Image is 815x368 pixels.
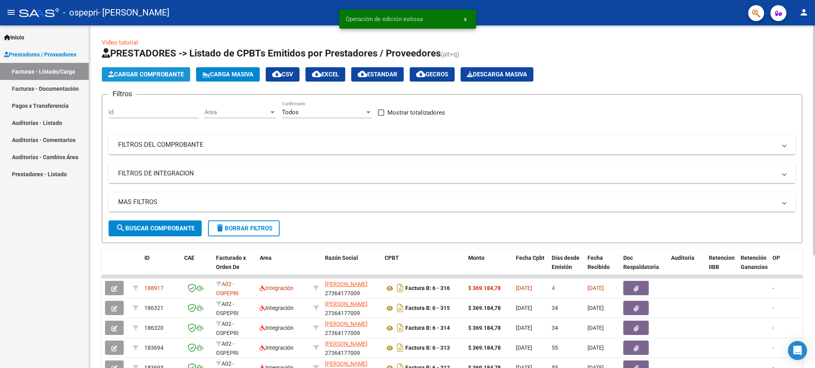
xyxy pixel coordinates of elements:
[516,345,532,351] span: [DATE]
[772,325,774,331] span: -
[516,255,545,261] span: Fecha Cpbt
[468,285,501,291] strong: $ 369.184,78
[516,285,532,291] span: [DATE]
[706,249,737,284] datatable-header-cell: Retencion IIBB
[325,255,358,261] span: Razón Social
[441,51,459,58] span: (alt+q)
[266,67,300,82] button: CSV
[325,319,378,336] div: 27364177009
[465,249,513,284] datatable-header-cell: Monto
[468,325,501,331] strong: $ 369.184,78
[184,255,195,261] span: CAE
[108,71,184,78] span: Cargar Comprobante
[109,220,202,236] button: Buscar Comprobante
[144,285,163,291] span: 188917
[385,255,399,261] span: CPBT
[549,249,584,284] datatable-header-cell: Días desde Emisión
[346,15,423,23] span: Operación de edición exitosa
[772,305,774,311] span: -
[216,301,239,316] span: A02 - OSPEPRI
[312,69,321,79] mat-icon: cloud_download
[587,305,604,311] span: [DATE]
[102,48,441,59] span: PRESTADORES -> Listado de CPBTs Emitidos por Prestadores / Proveedores
[552,345,558,351] span: 55
[671,255,694,261] span: Auditoria
[516,305,532,311] span: [DATE]
[405,305,450,312] strong: Factura B: 6 - 315
[118,198,776,206] mat-panel-title: MAS FILTROS
[741,255,768,270] span: Retención Ganancias
[587,345,604,351] span: [DATE]
[260,255,272,261] span: Area
[381,249,465,284] datatable-header-cell: CPBT
[216,341,239,356] span: A02 - OSPEPRI
[109,164,796,183] mat-expansion-panel-header: FILTROS DE INTEGRACION
[405,345,450,351] strong: Factura B: 6 - 313
[325,300,378,316] div: 27364177009
[552,255,580,270] span: Días desde Emisión
[213,249,257,284] datatable-header-cell: Facturado x Orden De
[623,255,659,270] span: Doc Respaldatoria
[102,39,138,46] a: Video tutorial
[587,285,604,291] span: [DATE]
[620,249,668,284] datatable-header-cell: Doc Respaldatoria
[208,220,280,236] button: Borrar Filtros
[272,71,293,78] span: CSV
[358,71,397,78] span: Estandar
[325,301,368,307] span: [PERSON_NAME]
[552,285,555,291] span: 4
[282,109,299,116] span: Todos
[799,8,809,17] mat-icon: person
[358,69,367,79] mat-icon: cloud_download
[387,108,445,117] span: Mostrar totalizadores
[769,249,801,284] datatable-header-cell: OP
[141,249,181,284] datatable-header-cell: ID
[109,135,796,154] mat-expansion-panel-header: FILTROS DEL COMPROBANTE
[272,69,282,79] mat-icon: cloud_download
[772,255,780,261] span: OP
[552,325,558,331] span: 34
[215,223,225,233] mat-icon: delete
[405,325,450,331] strong: Factura B: 6 - 314
[216,281,239,296] span: A02 - OSPEPRI
[260,285,294,291] span: Integración
[118,140,776,149] mat-panel-title: FILTROS DEL COMPROBANTE
[325,360,368,367] span: [PERSON_NAME]
[325,281,368,287] span: [PERSON_NAME]
[322,249,381,284] datatable-header-cell: Razón Social
[196,67,260,82] button: Carga Masiva
[468,255,484,261] span: Monto
[513,249,549,284] datatable-header-cell: Fecha Cpbt
[516,325,532,331] span: [DATE]
[109,193,796,212] mat-expansion-panel-header: MAS FILTROS
[737,249,769,284] datatable-header-cell: Retención Ganancias
[457,12,473,26] button: x
[709,255,735,270] span: Retencion IIBB
[4,50,76,59] span: Prestadores / Proveedores
[102,67,190,82] button: Cargar Comprobante
[395,302,405,314] i: Descargar documento
[468,305,501,311] strong: $ 369.184,78
[461,67,533,82] app-download-masive: Descarga masiva de comprobantes (adjuntos)
[325,341,368,347] span: [PERSON_NAME]
[144,325,163,331] span: 186320
[552,305,558,311] span: 34
[260,305,294,311] span: Integración
[772,345,774,351] span: -
[467,71,527,78] span: Descarga Masiva
[416,69,426,79] mat-icon: cloud_download
[416,71,448,78] span: Gecros
[312,71,339,78] span: EXCEL
[325,339,378,356] div: 27364177009
[305,67,345,82] button: EXCEL
[584,249,620,284] datatable-header-cell: Fecha Recibido
[464,16,467,23] span: x
[202,71,253,78] span: Carga Masiva
[395,282,405,294] i: Descargar documento
[468,345,501,351] strong: $ 369.184,78
[788,341,807,360] div: Open Intercom Messenger
[144,345,163,351] span: 183694
[772,285,774,291] span: -
[325,280,378,296] div: 27364177009
[395,321,405,334] i: Descargar documento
